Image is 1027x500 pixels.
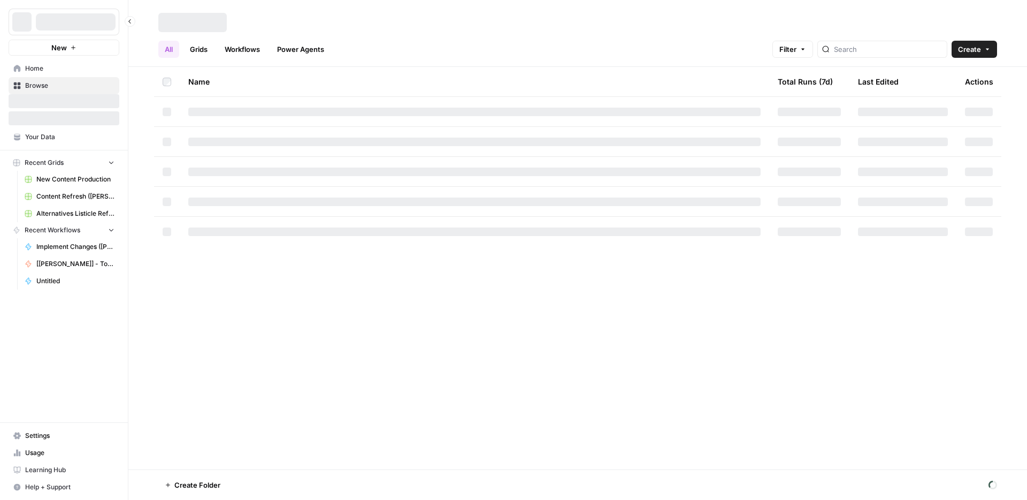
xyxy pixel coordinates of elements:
span: Help + Support [25,482,114,492]
span: Browse [25,81,114,90]
a: Usage [9,444,119,461]
span: Settings [25,431,114,441]
a: [[PERSON_NAME]] - Tools & Features Pages Refreshe - [MAIN WORKFLOW] [20,255,119,272]
span: New [51,42,67,53]
a: Home [9,60,119,77]
button: Create [952,41,997,58]
div: Name [188,67,761,96]
button: Help + Support [9,479,119,496]
div: Actions [965,67,993,96]
button: Filter [772,41,813,58]
span: Usage [25,448,114,458]
button: Recent Workflows [9,222,119,238]
span: Recent Grids [25,158,64,168]
span: Untitled [36,276,114,286]
span: Recent Workflows [25,225,80,235]
span: Implement Changes ([PERSON_NAME]'s edit) [36,242,114,252]
a: Your Data [9,128,119,146]
span: Your Data [25,132,114,142]
a: All [158,41,179,58]
span: Create [958,44,981,55]
button: Recent Grids [9,155,119,171]
a: New Content Production [20,171,119,188]
a: Workflows [218,41,266,58]
span: Home [25,64,114,73]
a: Browse [9,77,119,94]
a: Settings [9,427,119,444]
span: Create Folder [174,480,220,490]
a: Learning Hub [9,461,119,479]
div: Last Edited [858,67,899,96]
span: Filter [779,44,796,55]
span: Alternatives Listicle Refresh [36,209,114,218]
a: Implement Changes ([PERSON_NAME]'s edit) [20,238,119,255]
input: Search [834,44,942,55]
a: Content Refresh ([PERSON_NAME]) [20,188,119,205]
a: Untitled [20,272,119,290]
a: Alternatives Listicle Refresh [20,205,119,222]
span: [[PERSON_NAME]] - Tools & Features Pages Refreshe - [MAIN WORKFLOW] [36,259,114,269]
span: New Content Production [36,175,114,184]
span: Content Refresh ([PERSON_NAME]) [36,192,114,201]
a: Power Agents [271,41,331,58]
button: Create Folder [158,476,227,494]
span: Learning Hub [25,465,114,475]
button: New [9,40,119,56]
div: Total Runs (7d) [778,67,833,96]
a: Grids [183,41,214,58]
